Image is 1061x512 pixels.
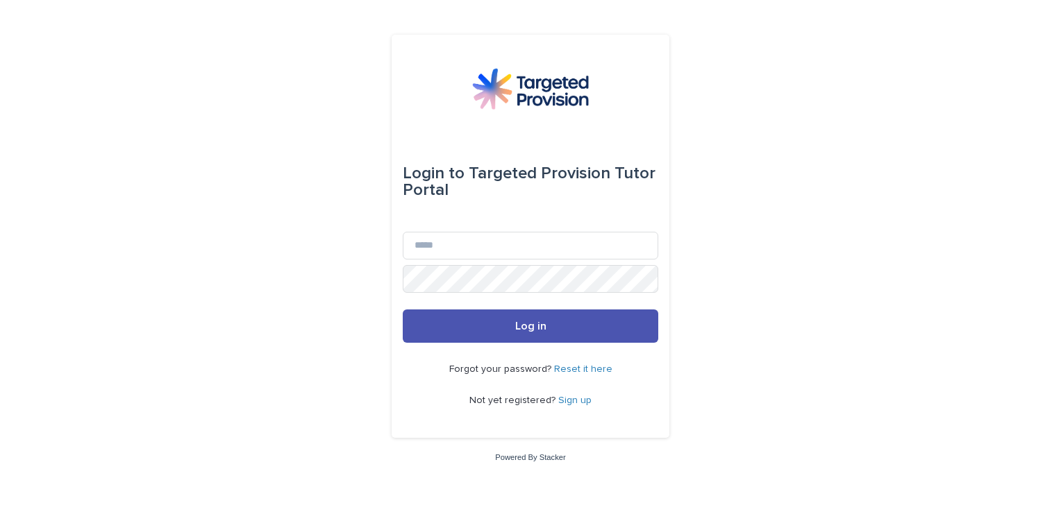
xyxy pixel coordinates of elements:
[403,154,658,210] div: Targeted Provision Tutor Portal
[403,165,465,182] span: Login to
[449,364,554,374] span: Forgot your password?
[554,364,612,374] a: Reset it here
[403,309,658,343] button: Log in
[495,453,565,461] a: Powered By Stacker
[515,321,546,332] span: Log in
[558,395,592,405] a: Sign up
[469,395,558,405] span: Not yet registered?
[472,68,589,110] img: M5nRWzHhSzIhMunXDL62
